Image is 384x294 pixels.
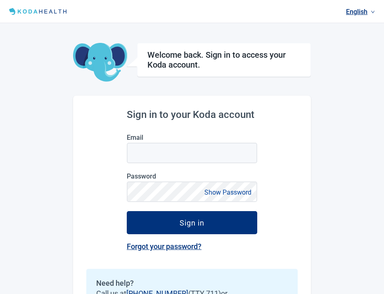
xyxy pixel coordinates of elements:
[127,109,257,120] h2: Sign in to your Koda account
[147,50,301,70] h1: Welcome back. Sign in to access your Koda account.
[202,187,254,198] button: Show Password
[127,134,257,141] label: Email
[127,211,257,234] button: Sign in
[371,10,375,14] span: down
[96,279,288,287] h2: Need help?
[73,43,127,82] img: Koda Elephant
[180,219,204,227] div: Sign in
[127,172,257,180] label: Password
[343,5,378,19] a: Current language: English
[7,7,71,16] img: Koda Health
[127,242,201,251] a: Forgot your password?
